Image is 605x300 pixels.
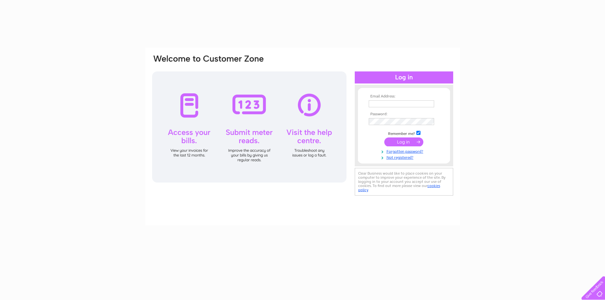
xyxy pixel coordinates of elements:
[367,112,441,117] th: Password:
[384,137,423,146] input: Submit
[358,183,440,192] a: cookies policy
[367,94,441,99] th: Email Address:
[369,148,441,154] a: Forgotten password?
[369,154,441,160] a: Not registered?
[355,168,453,196] div: Clear Business would like to place cookies on your computer to improve your experience of the sit...
[367,130,441,136] td: Remember me?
